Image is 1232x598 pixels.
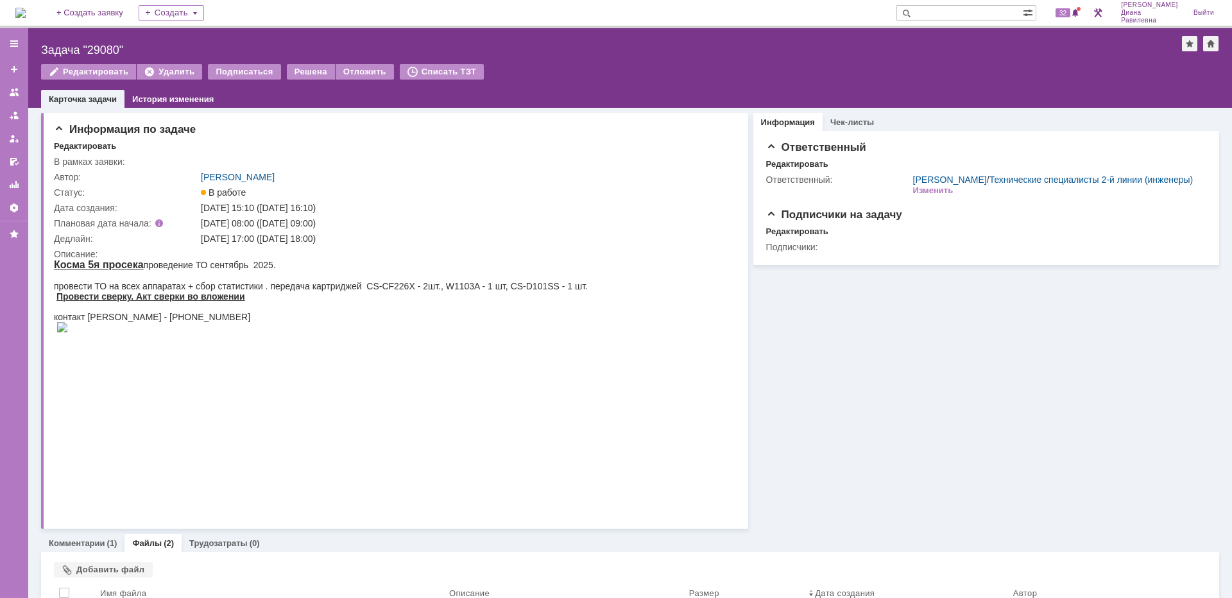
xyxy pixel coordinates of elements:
[201,218,728,228] div: [DATE] 08:00 ([DATE] 09:00)
[189,538,248,548] a: Трудозатраты
[689,588,719,598] div: Размер
[766,141,866,153] span: Ответственный
[1013,588,1038,598] div: Автор
[913,175,987,185] a: [PERSON_NAME]
[449,588,490,598] div: Описание
[107,538,117,548] div: (1)
[54,187,198,198] div: Статус:
[766,242,911,252] div: Подписчики:
[989,175,1193,185] a: Технические специалисты 2-й линии (инженеры)
[54,203,198,213] div: Дата создания:
[4,128,24,149] a: Мои заявки
[201,234,728,244] div: [DATE] 17:00 ([DATE] 18:00)
[250,538,260,548] div: (0)
[49,94,117,104] a: Карточка задачи
[1121,17,1178,24] span: Равилевна
[766,159,828,169] div: Редактировать
[4,151,24,172] a: Мои согласования
[54,123,196,135] span: Информация по задаче
[132,538,162,548] a: Файлы
[4,105,24,126] a: Заявки в моей ответственности
[3,32,191,42] u: Провести сверку. Акт сверки во вложении
[913,175,1193,185] div: /
[913,185,954,196] div: Изменить
[1121,9,1178,17] span: Диана
[1182,36,1197,51] div: Добавить в избранное
[54,172,198,182] div: Автор:
[1090,5,1106,21] a: Перейти в интерфейс администратора
[15,8,26,18] a: Перейти на домашнюю страницу
[15,8,26,18] img: logo
[3,63,14,73] img: download
[1056,8,1070,17] span: 32
[49,538,105,548] a: Комментарии
[766,226,828,237] div: Редактировать
[815,588,875,598] div: Дата создания
[201,203,728,213] div: [DATE] 15:10 ([DATE] 16:10)
[54,234,198,244] div: Дедлайн:
[139,5,204,21] div: Создать
[4,198,24,218] a: Настройки
[54,249,731,259] div: Описание:
[100,588,146,598] div: Имя файла
[164,538,174,548] div: (2)
[766,209,902,221] span: Подписчики на задачу
[41,44,1182,56] div: Задача "29080"
[830,117,874,127] a: Чек-листы
[201,187,246,198] span: В работе
[54,141,116,151] div: Редактировать
[4,82,24,103] a: Заявки на командах
[132,94,214,104] a: История изменения
[54,157,198,167] div: В рамках заявки:
[761,117,815,127] a: Информация
[766,175,911,185] div: Ответственный:
[4,175,24,195] a: Отчеты
[4,59,24,80] a: Создать заявку
[201,172,275,182] a: [PERSON_NAME]
[1203,36,1219,51] div: Сделать домашней страницей
[54,218,183,228] div: Плановая дата начала:
[1023,6,1036,18] span: Расширенный поиск
[1121,1,1178,9] span: [PERSON_NAME]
